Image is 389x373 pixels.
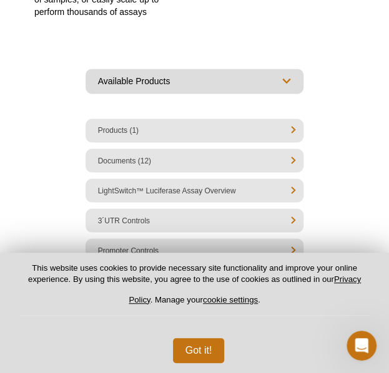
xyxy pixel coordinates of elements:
a: LightSwitch™ Luciferase Assay Overview [98,185,236,196]
button: Got it! [173,338,225,363]
a: Documents (12) [98,155,151,166]
a: Privacy Policy [129,274,361,304]
button: cookie settings [203,295,258,304]
a: 3´UTR Controls [98,215,150,226]
iframe: Intercom live chat [347,331,377,361]
p: This website uses cookies to provide necessary site functionality and improve your online experie... [20,263,369,316]
a: Promoter Controls [98,245,159,256]
a: Products (1) [98,125,139,136]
